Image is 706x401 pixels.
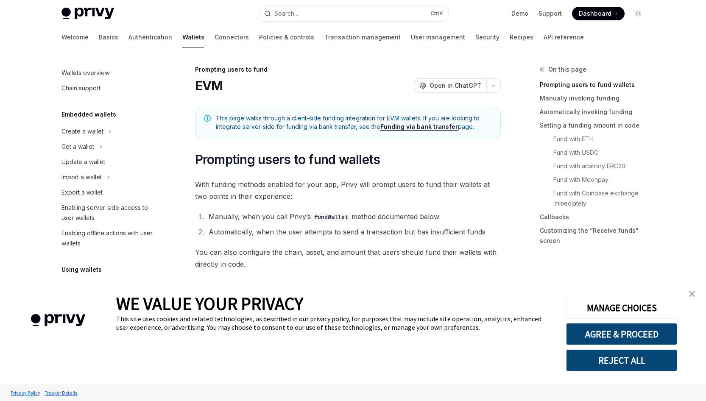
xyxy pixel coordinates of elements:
[8,385,42,400] a: Privacy Policy
[55,154,163,170] a: Update a wallet
[579,9,611,18] span: Dashboard
[430,81,481,90] span: Open in ChatGPT
[566,297,677,319] button: MANAGE CHOICES
[195,152,380,167] span: Prompting users to fund wallets
[61,265,102,275] h5: Using wallets
[540,92,652,105] a: Manually invoking funding
[61,68,109,78] div: Wallets overview
[566,323,677,345] button: AGREE & PROCEED
[128,27,172,47] a: Authentication
[258,6,448,21] button: Open search
[540,224,652,248] a: Customizing the “Receive funds” screen
[540,119,652,132] a: Setting a funding amount in code
[540,78,652,92] a: Prompting users to fund wallets
[55,124,163,139] button: Toggle Create a wallet section
[116,292,303,315] span: WE VALUE YOUR PRIVACY
[540,146,652,159] a: Fund with USDC
[55,279,163,294] button: Toggle Ethereum section
[510,27,533,47] a: Recipes
[311,212,352,222] code: fundWallet
[206,226,501,238] li: Automatically, when the user attempts to send a transaction but has insufficient funds
[540,173,652,187] a: Fund with Moonpay
[55,185,163,200] a: Export a wallet
[414,78,486,93] button: Open in ChatGPT
[572,7,625,20] a: Dashboard
[195,78,223,93] h1: EVM
[324,27,401,47] a: Transaction management
[540,105,652,119] a: Automatically invoking funding
[380,123,458,131] a: Funding via bank transfer
[55,170,163,185] button: Toggle Import a wallet section
[61,172,102,182] div: Import a wallet
[204,115,211,122] svg: Note
[61,203,158,223] div: Enabling server-side access to user wallets
[274,8,298,19] div: Search...
[540,159,652,173] a: Fund with arbitrary ERC20
[61,109,116,120] h5: Embedded wallets
[61,126,103,136] div: Create a wallet
[540,187,652,210] a: Fund with Coinbase exchange immediately
[195,65,501,74] div: Prompting users to fund
[511,9,528,18] a: Demo
[684,285,700,302] a: close banner
[195,178,501,202] span: With funding methods enabled for your app, Privy will prompt users to fund their wallets at two p...
[55,139,163,154] button: Toggle Get a wallet section
[540,210,652,224] a: Callbacks
[215,27,249,47] a: Connectors
[548,64,586,75] span: On this page
[689,291,695,297] img: close banner
[216,114,492,131] span: This page walks through a client-side funding integration for EVM wallets. If you are looking to ...
[182,27,204,47] a: Wallets
[61,8,114,19] img: light logo
[544,27,584,47] a: API reference
[61,228,158,248] div: Enabling offline actions with user wallets
[195,246,501,270] span: You can also configure the chain, asset, and amount that users should fund their wallets with dir...
[55,81,163,96] a: Chain support
[61,27,89,47] a: Welcome
[259,27,314,47] a: Policies & controls
[61,187,103,198] div: Export a wallet
[55,65,163,81] a: Wallets overview
[116,315,553,331] div: This site uses cookies and related technologies, as described in our privacy policy, for purposes...
[206,211,501,223] li: Manually, when you call Privy’s method documented below
[540,132,652,146] a: Fund with ETH
[566,349,677,371] button: REJECT ALL
[13,302,103,339] img: company logo
[99,27,118,47] a: Basics
[61,157,105,167] div: Update a wallet
[430,10,443,17] span: Ctrl K
[411,27,465,47] a: User management
[61,83,100,93] div: Chain support
[42,385,79,400] a: Tracker Details
[55,200,163,226] a: Enabling server-side access to user wallets
[631,7,645,20] button: Toggle dark mode
[55,226,163,251] a: Enabling offline actions with user wallets
[61,142,94,152] div: Get a wallet
[539,9,562,18] a: Support
[475,27,500,47] a: Security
